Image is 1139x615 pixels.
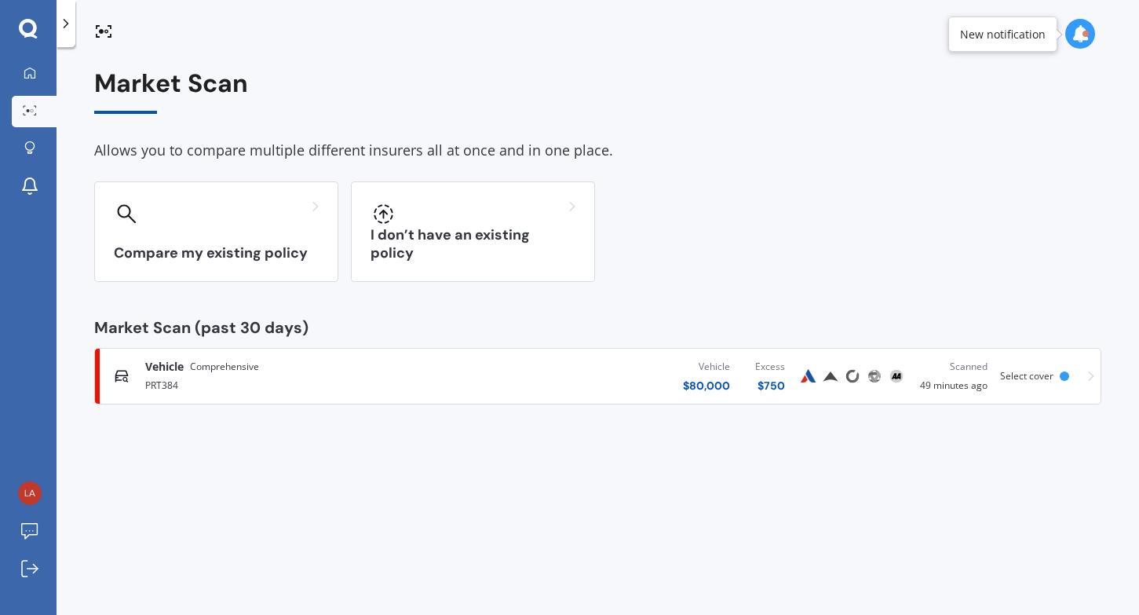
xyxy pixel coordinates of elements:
div: Market Scan [94,69,1101,114]
span: Select cover [1000,369,1053,383]
div: Vehicle [683,359,730,375]
span: Vehicle [145,359,184,375]
a: VehicleComprehensivePRT384Vehicle$80,000Excess$750AutosureProvidentCoveProtectaAAScanned49 minute... [94,348,1101,405]
div: Market Scan (past 30 days) [94,320,1101,335]
img: Autosure [799,367,818,386]
img: Cove [843,367,862,386]
div: Excess [755,359,785,375]
div: $ 80,000 [683,378,730,394]
div: Allows you to compare multiple different insurers all at once and in one place. [94,139,1101,163]
img: AA [887,367,906,386]
img: Protecta [865,367,884,386]
div: 49 minutes ago [920,359,987,394]
h3: Compare my existing policy [114,244,319,262]
span: Comprehensive [190,359,259,375]
img: Provident [821,367,840,386]
div: $ 750 [755,378,785,394]
h3: I don’t have an existing policy [371,226,575,262]
div: Scanned [920,359,987,375]
div: New notification [960,27,1046,42]
div: PRT384 [145,375,456,394]
img: 34139f5949a27983fe17432df52a0ec3 [18,481,42,505]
